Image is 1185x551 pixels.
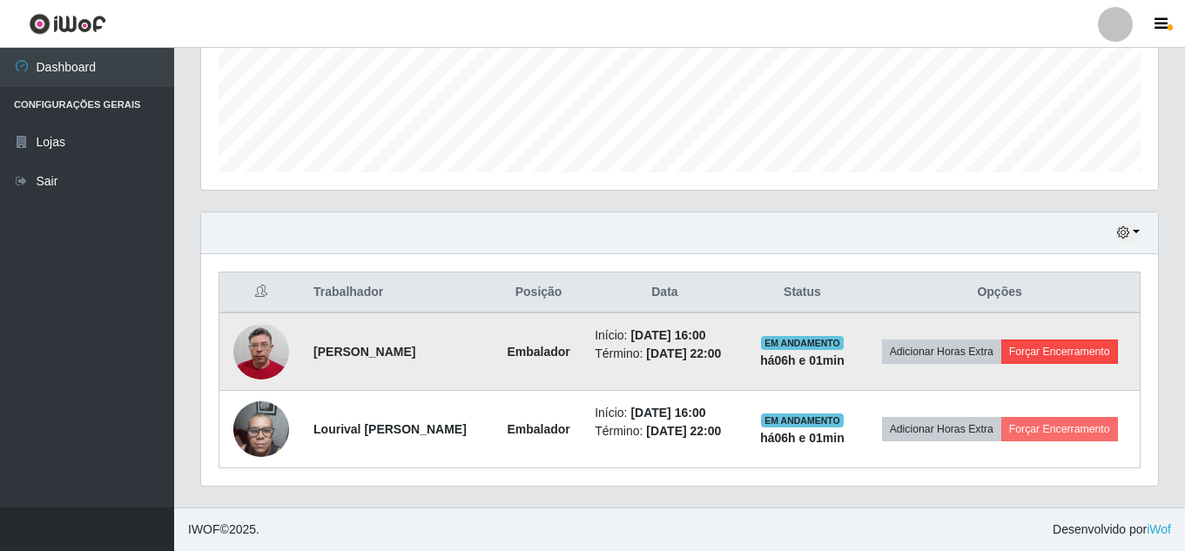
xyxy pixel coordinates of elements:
[303,272,493,313] th: Trabalhador
[313,422,467,436] strong: Lourival [PERSON_NAME]
[1053,521,1171,539] span: Desenvolvido por
[595,404,735,422] li: Início:
[761,336,844,350] span: EM ANDAMENTO
[761,413,844,427] span: EM ANDAMENTO
[507,345,569,359] strong: Embalador
[507,422,569,436] strong: Embalador
[233,315,289,389] img: 1729117608553.jpeg
[595,345,735,363] li: Término:
[233,392,289,466] img: 1752365039975.jpeg
[760,431,845,445] strong: há 06 h e 01 min
[313,345,415,359] strong: [PERSON_NAME]
[595,422,735,440] li: Término:
[584,272,745,313] th: Data
[493,272,584,313] th: Posição
[859,272,1140,313] th: Opções
[630,328,705,342] time: [DATE] 16:00
[1001,417,1118,441] button: Forçar Encerramento
[646,346,721,360] time: [DATE] 22:00
[745,272,859,313] th: Status
[760,353,845,367] strong: há 06 h e 01 min
[882,339,1001,364] button: Adicionar Horas Extra
[630,406,705,420] time: [DATE] 16:00
[188,521,259,539] span: © 2025 .
[1147,522,1171,536] a: iWof
[29,13,106,35] img: CoreUI Logo
[646,424,721,438] time: [DATE] 22:00
[882,417,1001,441] button: Adicionar Horas Extra
[595,326,735,345] li: Início:
[188,522,220,536] span: IWOF
[1001,339,1118,364] button: Forçar Encerramento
